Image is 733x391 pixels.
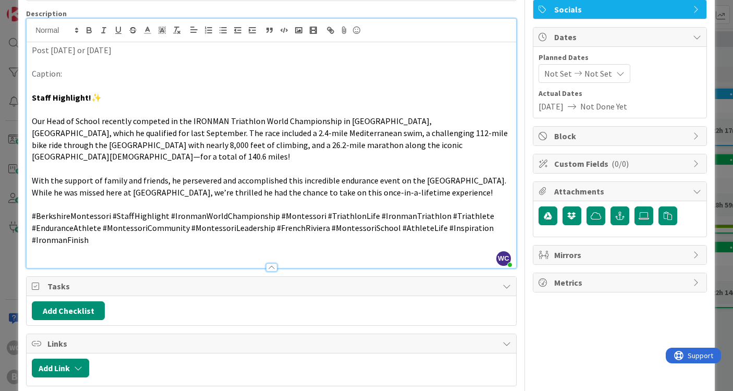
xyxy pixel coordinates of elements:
[584,67,612,80] span: Not Set
[91,92,102,103] span: ✨
[32,116,509,162] span: Our Head of School recently competed in the IRONMAN Triathlon World Championship in [GEOGRAPHIC_D...
[554,157,688,170] span: Custom Fields
[554,276,688,289] span: Metrics
[612,158,629,169] span: ( 0/0 )
[554,185,688,198] span: Attachments
[580,100,627,113] span: Not Done Yet
[539,88,701,99] span: Actual Dates
[22,2,47,14] span: Support
[496,251,511,266] span: WC
[32,175,508,198] span: With the support of family and friends, he persevered and accomplished this incredible endurance ...
[554,249,688,261] span: Mirrors
[47,337,497,350] span: Links
[554,31,688,43] span: Dates
[554,130,688,142] span: Block
[32,359,89,377] button: Add Link
[32,211,496,245] span: #BerkshireMontessori #StaffHighlight #IronmanWorldChampionship #Montessori #TriathlonLife #Ironma...
[32,68,511,80] p: Caption:
[539,52,701,63] span: Planned Dates
[554,3,688,16] span: Socials
[47,280,497,292] span: Tasks
[32,92,91,103] strong: Staff Highlight!
[32,44,511,56] p: Post [DATE] or [DATE]
[544,67,572,80] span: Not Set
[26,9,67,18] span: Description
[539,100,564,113] span: [DATE]
[32,301,105,320] button: Add Checklist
